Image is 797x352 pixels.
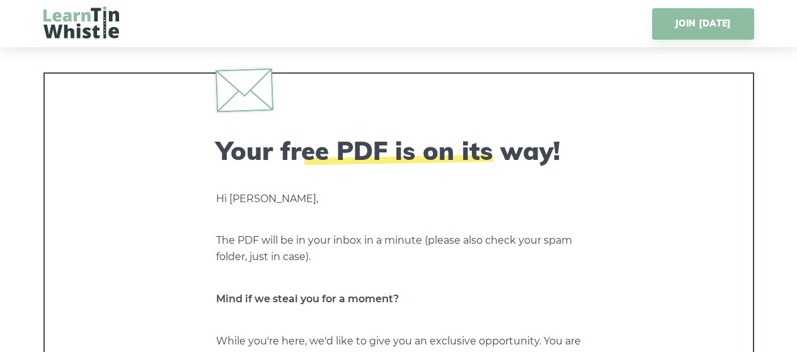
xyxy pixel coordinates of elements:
[216,232,582,265] p: The PDF will be in your inbox in a minute (please also check your spam folder, just in case).
[216,293,399,305] strong: Mind if we steal you for a moment?
[43,6,119,38] img: LearnTinWhistle.com
[216,191,582,207] p: Hi [PERSON_NAME],
[216,135,582,166] h2: Your free PDF is on its way!
[652,8,754,40] a: JOIN [DATE]
[215,68,273,112] img: envelope.svg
